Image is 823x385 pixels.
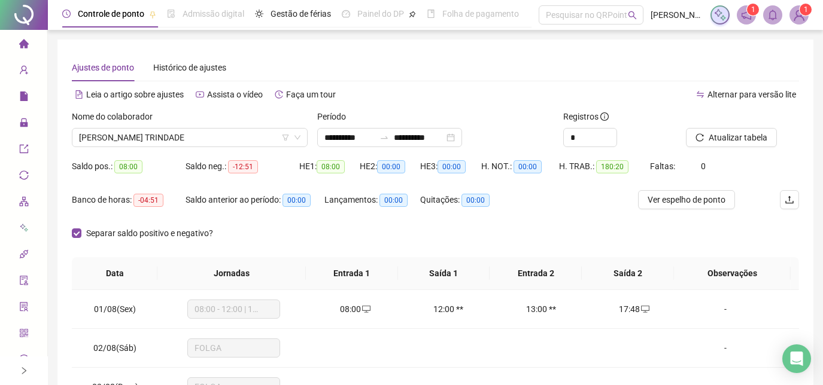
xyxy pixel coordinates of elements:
span: info-circle [600,112,609,121]
span: Admissão digital [183,9,244,19]
span: home [19,33,29,57]
span: pushpin [149,11,156,18]
div: Banco de horas: [72,193,186,207]
div: H. NOT.: [481,160,559,173]
span: MURILO FIGUEIREDO TRINDADE [79,129,300,146]
span: FOLGA [195,339,273,357]
span: api [19,244,29,268]
span: Gestão de férias [271,9,331,19]
span: clock-circle [62,10,71,18]
span: 00:00 [514,160,542,173]
div: Saldo anterior ao período: [186,193,324,207]
span: 1 [751,5,755,14]
img: 80309 [790,6,808,24]
span: filter [282,134,289,141]
div: Saldo neg.: [186,160,299,173]
span: 08:00 [340,304,361,314]
span: file-text [75,90,83,99]
th: Observações [674,257,791,290]
span: Observações [684,267,782,280]
span: Alternar para versão lite [707,90,796,99]
span: -12:51 [228,160,258,173]
span: 1 [804,5,808,14]
span: - [724,343,727,353]
span: dashboard [342,10,350,18]
span: Atualizar tabela [709,131,767,144]
label: Período [317,110,354,123]
span: file [19,86,29,110]
span: export [19,139,29,163]
span: search [628,11,637,20]
div: HE 1: [299,160,360,173]
span: lock [19,112,29,136]
span: 00:00 [438,160,466,173]
span: swap [696,90,704,99]
span: youtube [196,90,204,99]
div: H. TRAB.: [559,160,650,173]
div: HE 2: [360,160,420,173]
th: Jornadas [157,257,306,290]
span: 180:20 [596,160,628,173]
span: Separar saldo positivo e negativo? [81,227,218,240]
span: bell [767,10,778,20]
span: 02/08(Sáb) [93,343,136,353]
span: history [275,90,283,99]
button: Atualizar tabela [686,128,777,147]
span: user-add [19,60,29,84]
span: upload [785,195,794,204]
span: dollar [19,349,29,373]
div: Open Intercom Messenger [782,344,811,373]
div: Lançamentos: [324,193,420,207]
label: Nome do colaborador [72,110,160,123]
span: notification [741,10,752,20]
th: Entrada 1 [306,257,398,290]
span: Painel do DP [357,9,404,19]
span: Assista o vídeo [207,90,263,99]
div: Saldo pos.: [72,160,186,173]
span: right [20,366,28,375]
span: Faça um tour [286,90,336,99]
span: -04:51 [133,194,163,207]
span: book [427,10,435,18]
button: Ver espelho de ponto [638,190,735,209]
span: 08:00 [317,160,345,173]
span: Registros [563,110,609,123]
th: Saída 1 [398,257,490,290]
sup: 1 [747,4,759,16]
span: desktop [361,305,370,313]
span: Histórico de ajustes [153,63,226,72]
span: - [724,304,727,314]
span: 00:00 [377,160,405,173]
th: Saída 2 [582,257,674,290]
div: HE 3: [420,160,481,173]
span: Ver espelho de ponto [648,193,725,206]
span: solution [19,297,29,320]
span: 00:00 [379,194,408,207]
span: sync [19,165,29,189]
span: Faltas: [650,161,677,171]
span: Controle de ponto [78,9,144,19]
span: Folha de pagamento [442,9,519,19]
span: 08:00 [114,160,142,173]
sup: Atualize o seu contato no menu Meus Dados [800,4,812,16]
span: audit [19,270,29,294]
span: qrcode [19,323,29,347]
span: to [379,133,389,142]
span: [PERSON_NAME] [651,8,703,22]
span: file-done [167,10,175,18]
th: Data [72,257,157,290]
span: sun [255,10,263,18]
span: 0 [701,161,706,171]
span: 01/08(Sex) [94,304,136,314]
span: Leia o artigo sobre ajustes [86,90,184,99]
div: Quitações: [420,193,511,207]
span: pushpin [409,11,416,18]
span: 17:48 [619,304,640,314]
th: Entrada 2 [490,257,582,290]
span: 00:00 [461,194,490,207]
img: sparkle-icon.fc2bf0ac1784a2077858766a79e2daf3.svg [713,8,727,22]
span: 08:00 - 12:00 | 13:00 - 17:48 [195,300,273,318]
span: Ajustes de ponto [72,63,134,72]
span: desktop [640,305,649,313]
span: apartment [19,191,29,215]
